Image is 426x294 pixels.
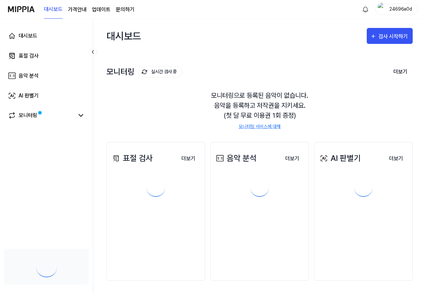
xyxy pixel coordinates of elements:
img: 알림 [361,5,369,13]
img: monitoring Icon [142,69,147,74]
div: AI 판별기 [319,152,361,164]
div: 모니터링 [106,66,182,77]
a: 음악 분석 [4,68,89,84]
div: 음악 분석 [215,152,257,164]
div: 검사 시작하기 [378,32,409,41]
div: 모니터링으로 등록된 음악이 없습니다. 음악을 등록하고 저작권을 지키세요. (첫 달 무료 이용권 1회 증정) [106,82,413,138]
button: 더보기 [388,65,413,79]
a: 표절 검사 [4,48,89,64]
button: 검사 시작하기 [367,28,413,44]
img: profile [378,3,386,16]
a: 대시보드 [44,0,63,19]
button: profile24696a0d [375,4,418,15]
div: 대시보드 [106,25,141,47]
div: 표절 검사 [19,52,39,60]
a: 대시보드 [4,28,89,44]
a: 문의하기 [116,6,134,14]
button: 더보기 [384,152,408,165]
a: 모니터링 [8,111,74,119]
a: AI 판별기 [4,88,89,104]
div: 대시보드 [19,32,37,40]
div: 표절 검사 [111,152,153,164]
div: AI 판별기 [19,92,39,100]
button: 더보기 [176,152,201,165]
div: 모니터링 [19,111,37,119]
button: 실시간 검사 중 [138,66,182,77]
a: 가격안내 [68,6,87,14]
button: 더보기 [280,152,305,165]
div: 음악 분석 [19,72,39,80]
a: 업데이트 [92,6,110,14]
div: 24696a0d [388,5,414,13]
a: 모니터링 서비스에 대해 [239,123,281,130]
